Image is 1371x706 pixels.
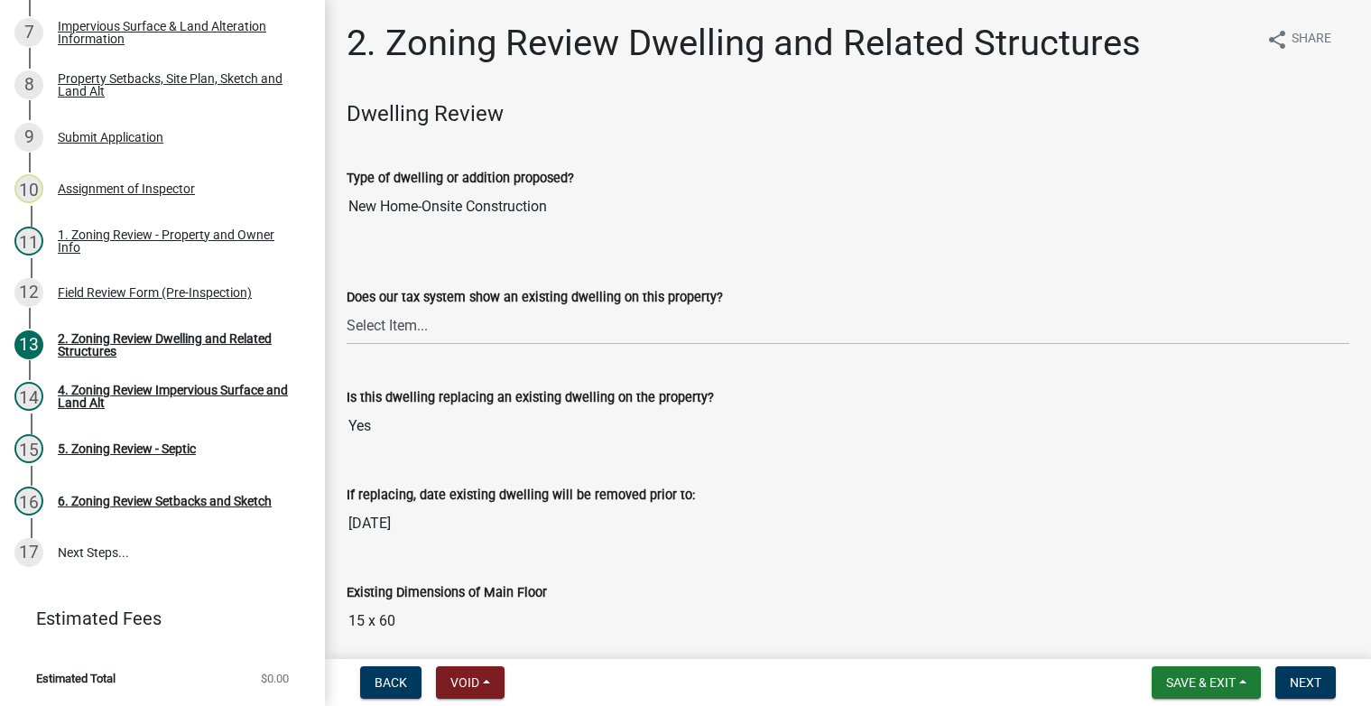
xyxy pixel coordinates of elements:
div: Submit Application [58,131,163,144]
button: Back [360,666,421,699]
span: Back [375,675,407,690]
div: 14 [14,382,43,411]
span: $0.00 [261,673,289,684]
div: 7 [14,18,43,47]
div: 16 [14,487,43,516]
span: Estimated Total [36,673,116,684]
span: Save & Exit [1166,675,1236,690]
label: If replacing, date existing dwelling will be removed prior to: [347,489,695,502]
div: Impervious Surface & Land Alteration Information [58,20,296,45]
div: 5. Zoning Review - Septic [58,442,196,455]
div: Property Setbacks, Site Plan, Sketch and Land Alt [58,72,296,98]
div: 4. Zoning Review Impervious Surface and Land Alt [58,384,296,409]
div: 11 [14,227,43,255]
button: Save & Exit [1152,666,1261,699]
div: 6. Zoning Review Setbacks and Sketch [58,495,272,507]
span: Void [450,675,479,690]
div: 17 [14,538,43,567]
div: Assignment of Inspector [58,182,195,195]
button: Void [436,666,505,699]
h4: Dwelling Review [347,101,1349,127]
div: 8 [14,70,43,99]
div: 9 [14,123,43,152]
div: 15 [14,434,43,463]
h1: 2. Zoning Review Dwelling and Related Structures [347,22,1141,65]
span: Next [1290,675,1321,690]
label: Type of dwelling or addition proposed? [347,172,574,185]
label: Does our tax system show an existing dwelling on this property? [347,292,723,304]
i: share [1266,29,1288,51]
label: Existing Dimensions of Main Floor [347,587,547,599]
div: 13 [14,330,43,359]
div: 12 [14,278,43,307]
button: Next [1275,666,1336,699]
label: Is this dwelling replacing an existing dwelling on the property? [347,392,714,404]
div: 1. Zoning Review - Property and Owner Info [58,228,296,254]
span: Share [1292,29,1331,51]
a: Estimated Fees [14,600,296,636]
button: shareShare [1252,22,1346,57]
div: 10 [14,174,43,203]
div: Field Review Form (Pre-Inspection) [58,286,252,299]
div: 2. Zoning Review Dwelling and Related Structures [58,332,296,358]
